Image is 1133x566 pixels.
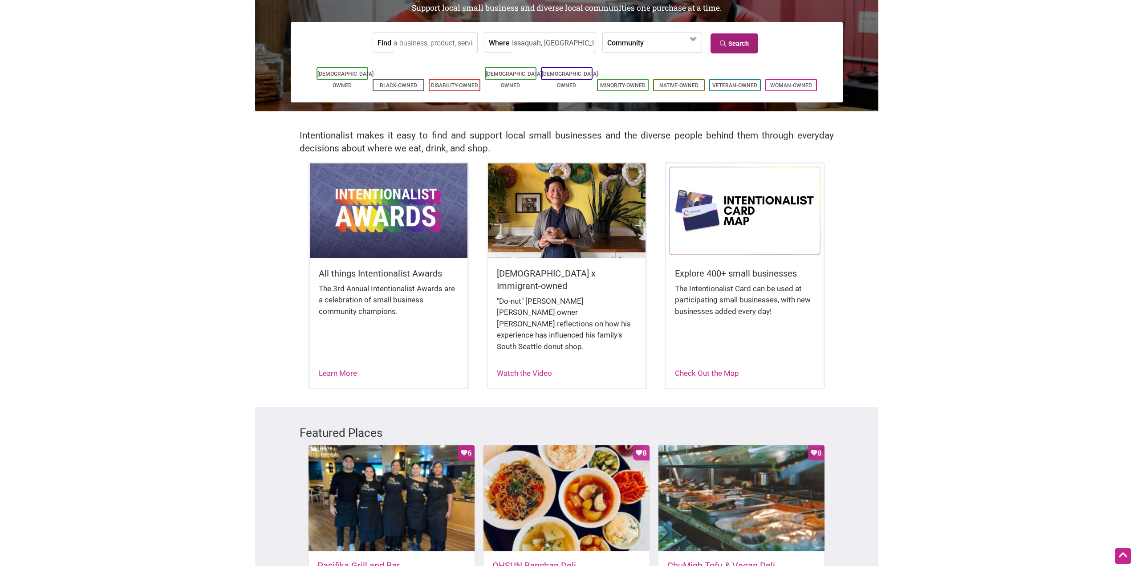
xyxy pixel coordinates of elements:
[319,267,459,280] h5: All things Intentionalist Awards
[675,267,815,280] h5: Explore 400+ small businesses
[659,82,698,89] a: Native-Owned
[512,33,593,53] input: neighborhood, city, state
[497,296,637,362] div: "Do-nut" [PERSON_NAME] [PERSON_NAME] owner [PERSON_NAME] reflections on how his experience has in...
[380,82,417,89] a: Black-Owned
[317,71,375,89] a: [DEMOGRAPHIC_DATA]-Owned
[666,163,824,258] img: Intentionalist Card Map
[486,71,544,89] a: [DEMOGRAPHIC_DATA]-Owned
[310,163,467,258] img: Intentionalist Awards
[497,369,552,378] a: Watch the Video
[1115,548,1131,564] div: Scroll Back to Top
[319,369,357,378] a: Learn More
[394,33,475,53] input: a business, product, service
[378,33,391,52] label: Find
[770,82,812,89] a: Woman-Owned
[712,82,757,89] a: Veteran-Owned
[319,283,459,326] div: The 3rd Annual Intentionalist Awards are a celebration of small business community champions.
[542,71,600,89] a: [DEMOGRAPHIC_DATA]-Owned
[431,82,478,89] a: Disability-Owned
[300,129,834,155] h2: Intentionalist makes it easy to find and support local small businesses and the diverse people be...
[255,3,878,14] h2: Support local small business and diverse local communities one purchase at a time.
[711,33,758,53] a: Search
[675,283,815,326] div: The Intentionalist Card can be used at participating small businesses, with new businesses added ...
[600,82,646,89] a: Minority-Owned
[300,425,834,441] h3: Featured Places
[489,33,510,52] label: Where
[497,267,637,292] h5: [DEMOGRAPHIC_DATA] x Immigrant-owned
[675,369,739,378] a: Check Out the Map
[488,163,646,258] img: King Donuts - Hong Chhuor
[607,33,644,52] label: Community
